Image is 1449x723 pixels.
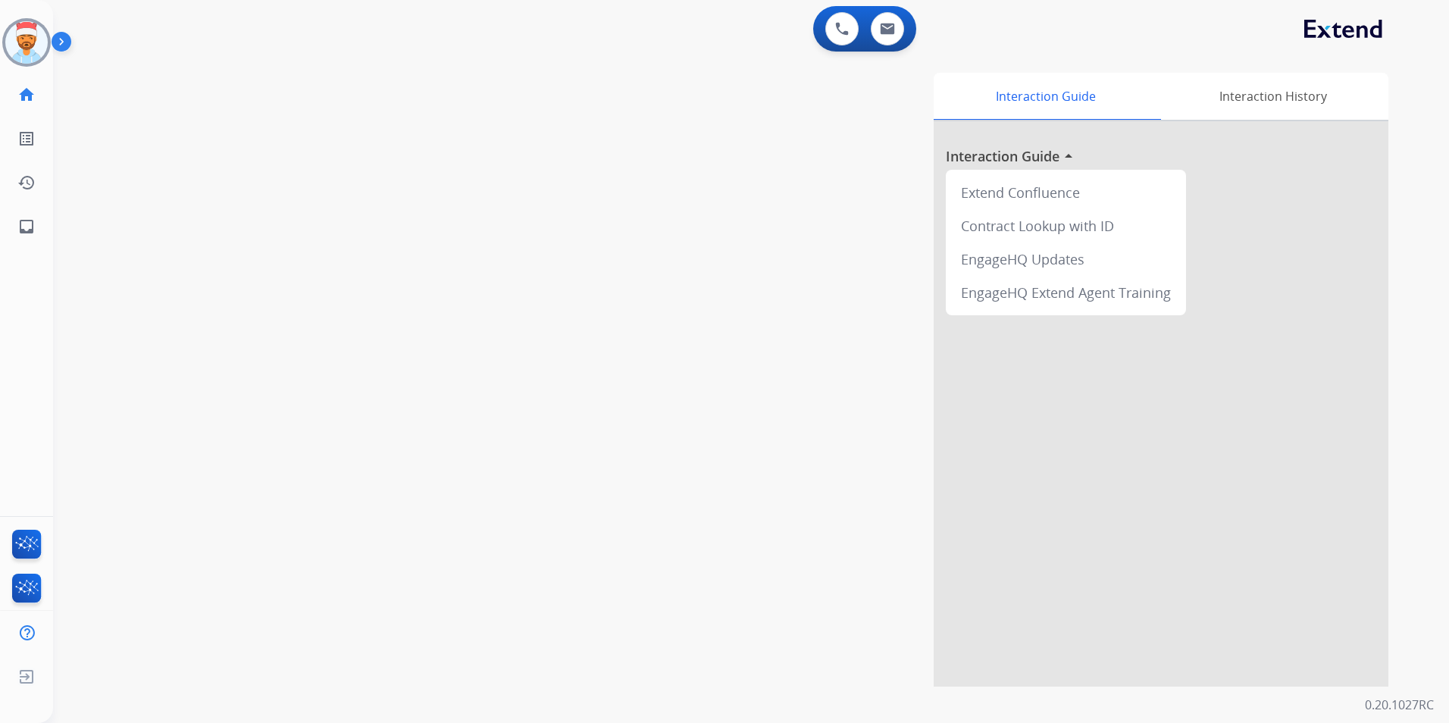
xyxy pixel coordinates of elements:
[952,209,1180,243] div: Contract Lookup with ID
[952,243,1180,276] div: EngageHQ Updates
[1157,73,1388,120] div: Interaction History
[17,218,36,236] mat-icon: inbox
[5,21,48,64] img: avatar
[17,174,36,192] mat-icon: history
[17,130,36,148] mat-icon: list_alt
[952,176,1180,209] div: Extend Confluence
[17,86,36,104] mat-icon: home
[952,276,1180,309] div: EngageHQ Extend Agent Training
[934,73,1157,120] div: Interaction Guide
[1365,696,1434,714] p: 0.20.1027RC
